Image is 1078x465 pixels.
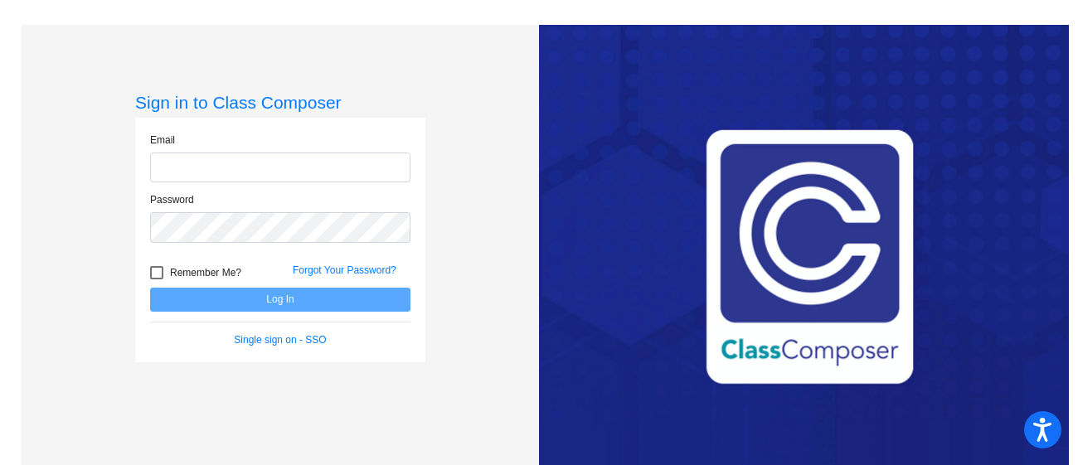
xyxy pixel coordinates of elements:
[170,263,241,283] span: Remember Me?
[150,288,410,312] button: Log In
[234,334,326,346] a: Single sign on - SSO
[150,192,194,207] label: Password
[293,264,396,276] a: Forgot Your Password?
[135,92,425,113] h3: Sign in to Class Composer
[150,133,175,148] label: Email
